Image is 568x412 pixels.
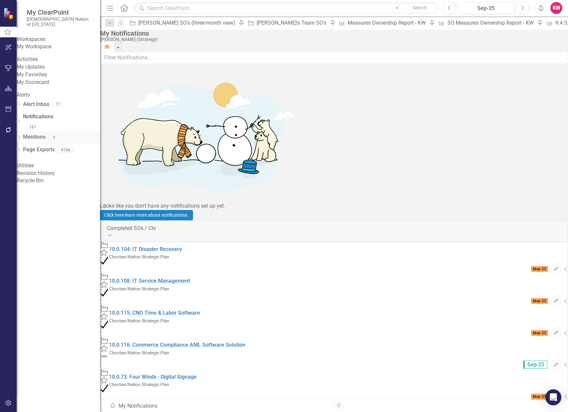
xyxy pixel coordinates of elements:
a: Measures Ownership Report - KW [337,19,428,27]
div: Looks like you don't have any notifications set up yet. [100,202,568,210]
div: 11 [53,102,63,107]
a: 10.0.104: IT Disaster Recovery [109,246,182,252]
div: My Notifications [100,30,565,37]
div: SO Measures Ownership Report - KW [447,19,535,27]
a: 10.0.73: Four Winds - Digital Signage [109,374,197,380]
small: Choctaw Nation Strategic Plan [109,382,169,387]
a: My Scorecard [17,79,100,86]
a: Click here learn more about notifications. [100,210,193,220]
a: 10.0.115: CNO Time & Labor Software [109,310,200,316]
div: 4166 [58,147,73,153]
span: Search [413,5,427,10]
a: My Workspace [17,43,100,51]
div: Measures Ownership Report - KW [348,19,428,27]
a: My Updates [17,63,100,71]
img: Getting started [100,69,300,202]
a: [PERSON_NAME]'s Team SO's [245,19,328,27]
small: Choctaw Nation Strategic Plan [109,286,169,291]
span: May-25 [531,330,548,336]
span: My ClearPoint [27,8,93,16]
input: Search ClearPoint... [135,2,438,14]
div: Workspaces [17,36,100,43]
button: Sep-25 [458,2,514,14]
a: Notifications [23,113,53,121]
a: 10.0.108: IT Service Management [109,278,190,284]
div: [PERSON_NAME] SO's (three-month view) [138,19,237,27]
img: ClearPoint Strategy [3,7,15,19]
div: Open Intercom Messenger [545,389,561,405]
small: [DEMOGRAPHIC_DATA] Nation of [US_STATE] [27,16,93,27]
span: May-25 [531,298,548,304]
div: 161 [26,124,39,130]
div: Sep-25 [460,4,512,12]
span: May-25 [531,394,548,400]
button: Search [403,3,437,13]
a: Page Exports [23,146,55,154]
small: Choctaw Nation Strategic Plan [109,350,169,355]
div: My Notifications [109,402,329,410]
div: Completed SOs / CIs [107,225,561,232]
a: [PERSON_NAME] SO's (three-month view) [127,19,237,27]
span: May-25 [531,266,548,272]
div: Utilities [17,162,100,170]
span: Sep-25 [523,361,547,369]
small: Choctaw Nation Strategic Plan [109,254,169,259]
div: 9 [49,134,59,140]
button: KW [550,2,562,14]
div: Alerts [17,91,100,99]
a: Alert Inbox [23,101,49,108]
small: Choctaw Nation Strategic Plan [109,318,169,323]
a: Mentions [23,133,45,141]
a: Revision History [17,170,100,177]
div: [PERSON_NAME]'s Team SO's [257,19,328,27]
a: Recycle Bin [17,177,100,185]
div: Activities [17,56,100,63]
a: 10.0.116: Commerce Compliance AML Software Solution [109,342,245,348]
input: Filter Notifications... [100,52,568,64]
a: My Favorites [17,71,100,79]
div: [PERSON_NAME] (Strategy) [100,37,565,42]
a: SO Measures Ownership Report - KW [436,19,535,27]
